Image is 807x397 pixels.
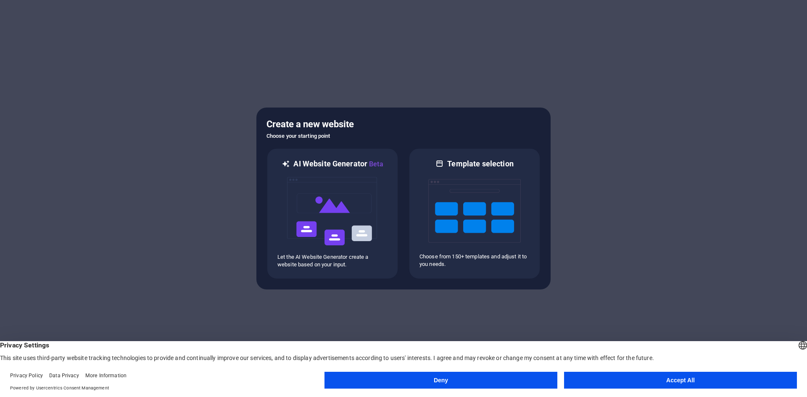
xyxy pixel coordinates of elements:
h6: AI Website Generator [293,159,383,169]
p: Let the AI Website Generator create a website based on your input. [277,253,388,268]
div: AI Website GeneratorBetaaiLet the AI Website Generator create a website based on your input. [266,148,398,279]
span: Beta [367,160,383,168]
h5: Create a new website [266,118,541,131]
p: Choose from 150+ templates and adjust it to you needs. [419,253,530,268]
img: ai [286,169,379,253]
h6: Choose your starting point [266,131,541,141]
h6: Template selection [447,159,513,169]
div: Template selectionChoose from 150+ templates and adjust it to you needs. [409,148,541,279]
